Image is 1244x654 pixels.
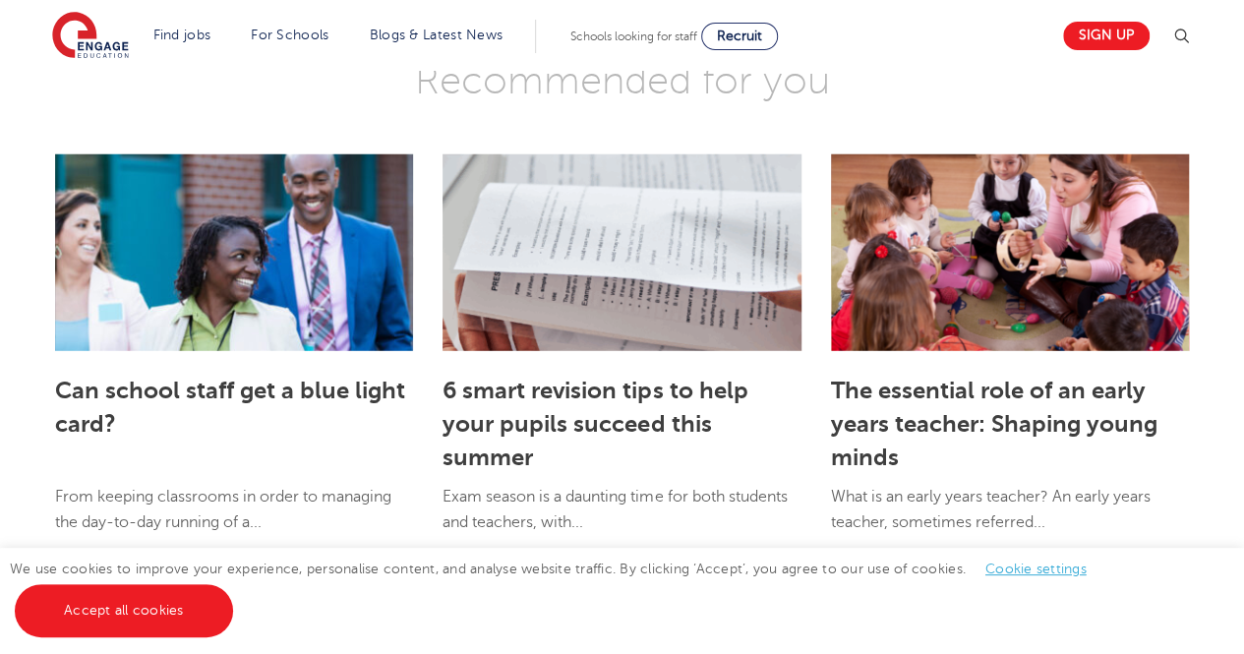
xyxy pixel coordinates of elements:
[52,12,129,61] img: Engage Education
[55,484,413,556] p: From keeping classrooms in order to managing the day-to-day running of a...
[831,377,1157,471] a: The essential role of an early years teacher: Shaping young minds
[717,29,762,43] span: Recruit
[10,562,1106,618] span: We use cookies to improve your experience, personalise content, and analyse website traffic. By c...
[570,30,697,43] span: Schools looking for staff
[40,56,1204,105] h3: Recommended for you
[1063,22,1150,50] a: Sign up
[153,28,211,42] a: Find jobs
[251,28,328,42] a: For Schools
[985,562,1087,576] a: Cookie settings
[370,28,504,42] a: Blogs & Latest News
[55,377,405,438] a: Can school staff get a blue light card?
[701,23,778,50] a: Recruit
[831,484,1189,556] p: What is an early years teacher? An early years teacher, sometimes referred...
[15,584,233,637] a: Accept all cookies
[443,484,800,556] p: Exam season is a daunting time for both students and teachers, with...
[443,377,747,471] a: 6 smart revision tips to help your pupils succeed this summer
